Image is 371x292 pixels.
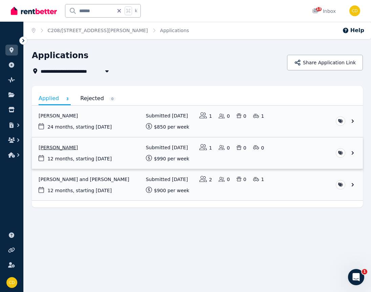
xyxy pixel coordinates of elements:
img: Chris Dimitropoulos [349,5,360,16]
span: Applications [160,27,189,34]
nav: Breadcrumb [24,22,197,39]
a: Rejected [80,93,116,104]
iframe: Intercom live chat [348,269,364,285]
span: 3 [64,96,71,102]
span: k [135,8,137,14]
button: Share Application Link [287,55,363,70]
h1: Applications [32,50,88,61]
div: Inbox [312,8,336,15]
span: 0 [109,96,116,102]
span: 1 [362,269,367,274]
a: View application: Xinru Li [32,137,363,169]
a: Applied [39,93,71,105]
a: View application: Yehia Hamed [32,106,363,137]
a: View application: Michelle Daoud and Anthony Bek [32,169,363,201]
img: RentBetter [11,6,57,16]
span: 13 [316,7,322,11]
a: C208/[STREET_ADDRESS][PERSON_NAME] [48,28,148,33]
button: Help [342,26,364,35]
img: Chris Dimitropoulos [6,277,17,288]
